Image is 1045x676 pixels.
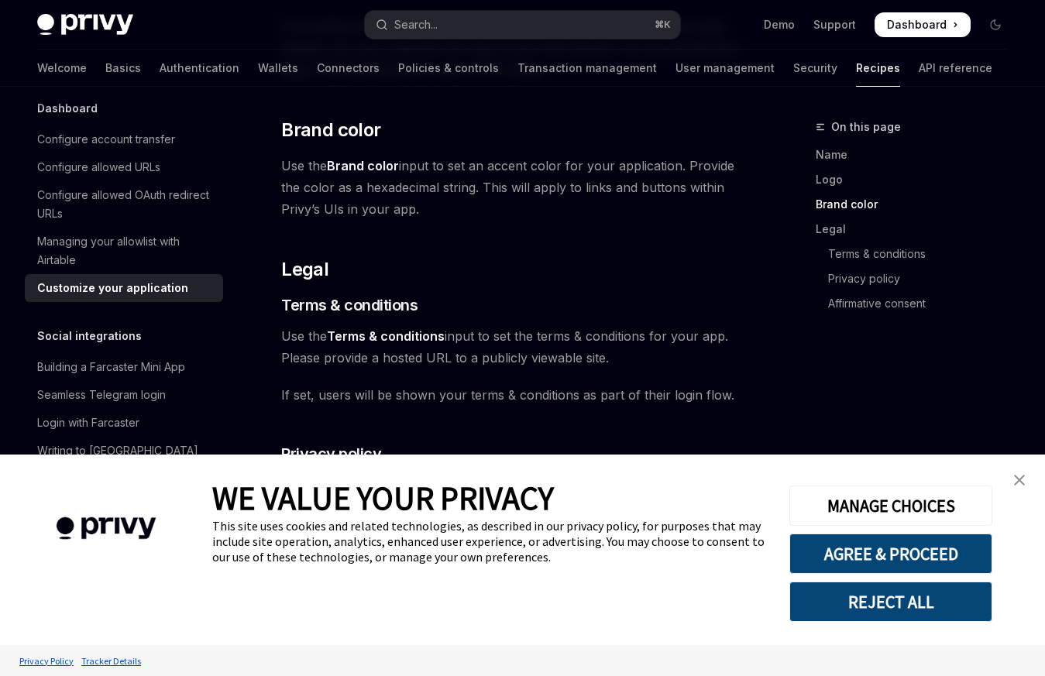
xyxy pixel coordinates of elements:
[105,50,141,87] a: Basics
[816,192,1020,217] a: Brand color
[919,50,992,87] a: API reference
[983,12,1008,37] button: Toggle dark mode
[789,486,992,526] button: MANAGE CHOICES
[37,158,160,177] div: Configure allowed URLs
[25,409,223,437] a: Login with Farcaster
[23,495,189,562] img: company logo
[398,50,499,87] a: Policies & controls
[160,50,239,87] a: Authentication
[875,12,971,37] a: Dashboard
[37,279,188,297] div: Customize your application
[25,153,223,181] a: Configure allowed URLs
[813,17,856,33] a: Support
[856,50,900,87] a: Recipes
[281,384,744,406] span: If set, users will be shown your terms & conditions as part of their login flow.
[281,118,380,142] span: Brand color
[37,413,139,432] div: Login with Farcaster
[25,181,223,228] a: Configure allowed OAuth redirect URLs
[793,50,837,87] a: Security
[281,294,418,316] span: Terms & conditions
[281,325,744,369] span: Use the input to set the terms & conditions for your app. Please provide a hosted URL to a public...
[655,19,671,31] span: ⌘ K
[37,50,87,87] a: Welcome
[281,257,328,282] span: Legal
[281,443,381,465] span: Privacy policy
[37,14,133,36] img: dark logo
[37,186,214,223] div: Configure allowed OAuth redirect URLs
[789,582,992,622] button: REJECT ALL
[816,167,1020,192] a: Logo
[675,50,775,87] a: User management
[212,478,554,518] span: WE VALUE YOUR PRIVACY
[77,647,145,674] a: Tracker Details
[1014,475,1025,486] img: close banner
[764,17,795,33] a: Demo
[258,50,298,87] a: Wallets
[816,242,1020,266] a: Terms & conditions
[25,274,223,302] a: Customize your application
[15,647,77,674] a: Privacy Policy
[37,130,175,149] div: Configure account transfer
[281,155,744,220] span: Use the input to set an accent color for your application. Provide the color as a hexadecimal str...
[831,118,901,136] span: On this page
[25,125,223,153] a: Configure account transfer
[365,11,680,39] button: Open search
[37,327,142,345] h5: Social integrations
[212,518,766,564] div: This site uses cookies and related technologies, as described in our privacy policy, for purposes...
[394,15,438,34] div: Search...
[317,50,380,87] a: Connectors
[816,291,1020,316] a: Affirmative consent
[816,217,1020,242] a: Legal
[517,50,657,87] a: Transaction management
[37,386,166,404] div: Seamless Telegram login
[25,353,223,381] a: Building a Farcaster Mini App
[25,228,223,274] a: Managing your allowlist with Airtable
[25,437,223,465] a: Writing to [GEOGRAPHIC_DATA]
[789,534,992,574] button: AGREE & PROCEED
[327,328,445,344] strong: Terms & conditions
[37,441,198,460] div: Writing to [GEOGRAPHIC_DATA]
[887,17,947,33] span: Dashboard
[1004,465,1035,496] a: close banner
[37,232,214,269] div: Managing your allowlist with Airtable
[327,158,399,173] strong: Brand color
[25,381,223,409] a: Seamless Telegram login
[816,142,1020,167] a: Name
[816,266,1020,291] a: Privacy policy
[37,358,185,376] div: Building a Farcaster Mini App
